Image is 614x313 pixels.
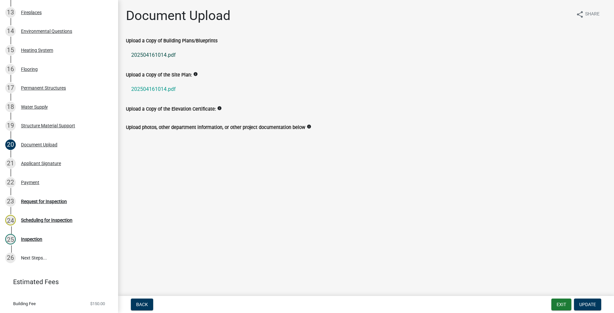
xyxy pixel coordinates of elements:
div: Structure Material Support [21,123,75,128]
h1: Document Upload [126,8,231,24]
div: 19 [5,120,16,131]
div: 24 [5,215,16,225]
div: 23 [5,196,16,207]
span: Update [579,302,596,307]
i: info [193,72,198,76]
div: 22 [5,177,16,188]
div: Request for Inspection [21,199,67,204]
div: Payment [21,180,39,185]
div: 15 [5,45,16,55]
div: Document Upload [21,142,57,147]
button: Exit [551,299,571,310]
div: 14 [5,26,16,36]
button: shareShare [571,8,605,21]
button: Back [131,299,153,310]
i: info [307,124,311,129]
div: 16 [5,64,16,74]
div: 26 [5,253,16,263]
div: Water Supply [21,105,48,109]
div: Permanent Structures [21,86,66,90]
button: Update [574,299,601,310]
i: share [576,10,584,18]
div: 13 [5,7,16,18]
div: 21 [5,158,16,169]
a: Estimated Fees [5,275,108,288]
span: Share [585,10,600,18]
div: Heating System [21,48,53,52]
i: info [217,106,222,111]
a: 202504161014.pdf [126,47,606,63]
span: Back [136,302,148,307]
label: Upload a Copy of the Site Plan: [126,73,192,77]
div: 25 [5,234,16,244]
div: 18 [5,102,16,112]
label: Upload photos, other department information, or other project documentation below [126,125,305,130]
span: Building Fee [13,302,36,306]
div: Inspection [21,237,42,241]
div: Flooring [21,67,38,72]
div: Scheduling for Inspection [21,218,72,222]
a: 202504161014.pdf [126,81,606,97]
div: Fireplaces [21,10,42,15]
label: Upload a Copy of the Elevation Certificate: [126,107,216,112]
span: $150.00 [90,302,105,306]
div: 17 [5,83,16,93]
div: Environmental Questions [21,29,72,33]
div: 20 [5,139,16,150]
div: Applicant Signature [21,161,61,166]
label: Upload a Copy of Building Plans/Blueprints [126,39,217,43]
